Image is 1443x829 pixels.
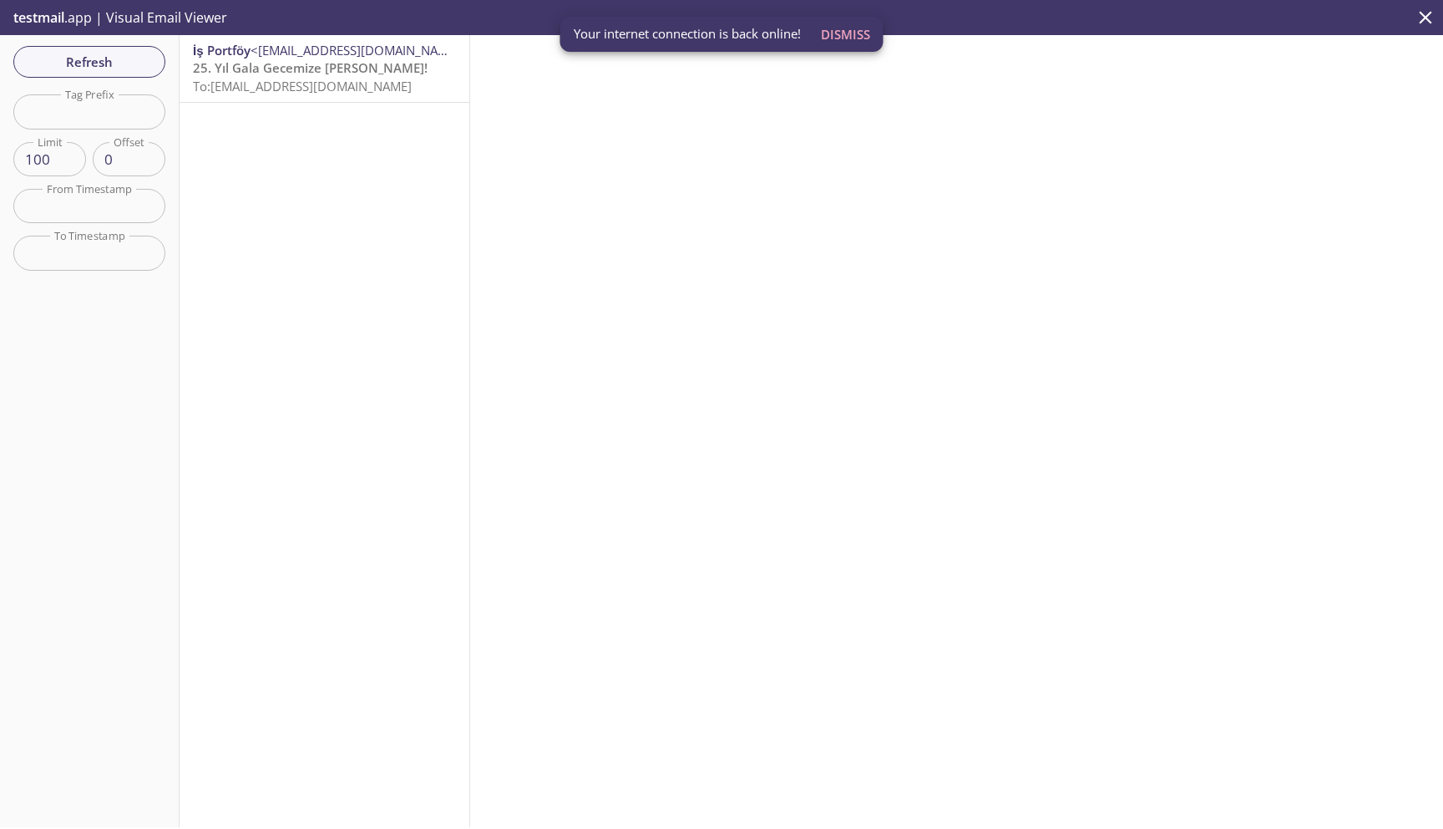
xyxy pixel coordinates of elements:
[193,78,412,94] span: To: [EMAIL_ADDRESS][DOMAIN_NAME]
[821,23,870,45] span: Dismiss
[180,35,469,103] nav: emails
[193,59,428,76] span: 25. Yıl Gala Gecemize [PERSON_NAME]!
[27,51,152,73] span: Refresh
[180,35,469,102] div: İş Portföy<[EMAIL_ADDRESS][DOMAIN_NAME]>25. Yıl Gala Gecemize [PERSON_NAME]!To:[EMAIL_ADDRESS][DO...
[193,42,251,58] span: İş Portföy
[13,8,64,27] span: testmail
[13,46,165,78] button: Refresh
[574,25,801,43] span: Your internet connection is back online!
[251,42,467,58] span: <[EMAIL_ADDRESS][DOMAIN_NAME]>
